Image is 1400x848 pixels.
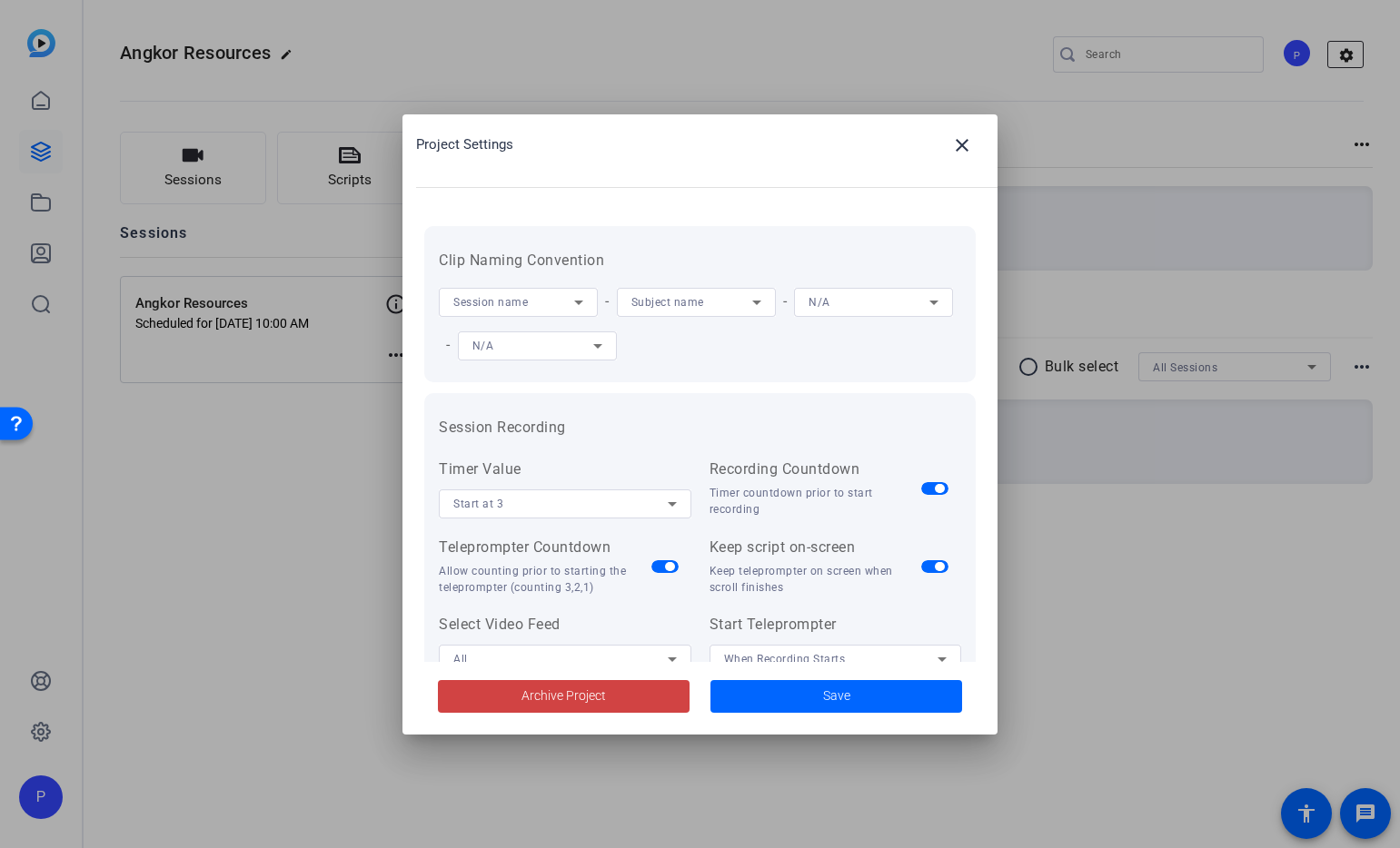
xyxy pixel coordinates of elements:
div: Keep teleprompter on screen when scroll finishes [710,563,922,596]
div: Timer countdown prior to start recording [710,485,922,518]
span: Start at 3 [453,498,503,510]
div: Project Settings [416,123,998,167]
span: Archive Project [521,686,606,705]
span: Subject name [631,296,704,309]
div: Start Teleprompter [710,614,962,636]
button: Archive Project [438,680,690,713]
div: Recording Countdown [710,459,922,480]
h3: Session Recording [439,417,961,439]
div: Timer Value [439,459,691,480]
span: - [439,336,458,353]
span: - [598,292,617,310]
h3: Clip Naming Convention [439,250,961,271]
span: All [453,653,468,666]
button: Save [710,680,962,713]
span: Session name [453,296,528,309]
span: - [776,292,795,310]
mat-icon: close [951,134,973,156]
span: When Recording Starts [724,653,846,666]
span: N/A [809,296,830,309]
div: Keep script on-screen [710,537,922,558]
span: N/A [472,340,494,352]
div: Teleprompter Countdown [439,537,651,558]
div: Allow counting prior to starting the teleprompter (counting 3,2,1) [439,563,651,596]
span: Save [823,686,850,705]
div: Select Video Feed [439,614,691,636]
